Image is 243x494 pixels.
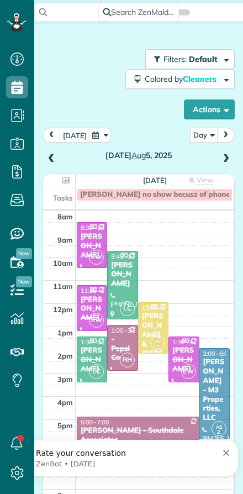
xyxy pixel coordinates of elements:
[36,19,218,30] p: Rate your conversation
[43,128,61,143] button: prev
[16,276,32,287] span: New
[145,74,220,84] span: Colored by
[53,305,73,314] span: 12pm
[57,375,73,383] span: 3pm
[189,54,218,64] span: Default
[4,11,239,48] div: message notification from ZenBot, 3d ago. Rate your conversation
[13,21,30,39] img: Profile image for ZenBot
[143,176,167,185] span: [DATE]
[57,235,73,244] span: 9am
[216,128,235,143] button: next
[184,99,235,119] button: Actions
[223,18,230,27] button: Dismiss notification
[57,351,73,360] span: 2pm
[60,128,90,143] button: [DATE]
[16,248,32,259] span: New
[145,49,235,69] button: Filters: Default
[193,176,213,195] span: View week
[57,421,73,430] span: 5pm
[53,259,73,267] span: 10am
[163,54,187,64] span: Filters:
[53,282,73,291] span: 11am
[125,69,235,89] button: Colored byCleaners
[131,150,146,160] span: Aug
[62,151,215,160] h2: [DATE] 5, 2025
[36,30,218,40] p: Message from ZenBot, sent 3d ago
[57,328,73,337] span: 1pm
[57,212,73,221] span: 8am
[57,398,73,407] span: 4pm
[190,128,218,143] button: Day
[140,49,235,69] a: Filters: Default
[183,74,218,84] span: Cleaners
